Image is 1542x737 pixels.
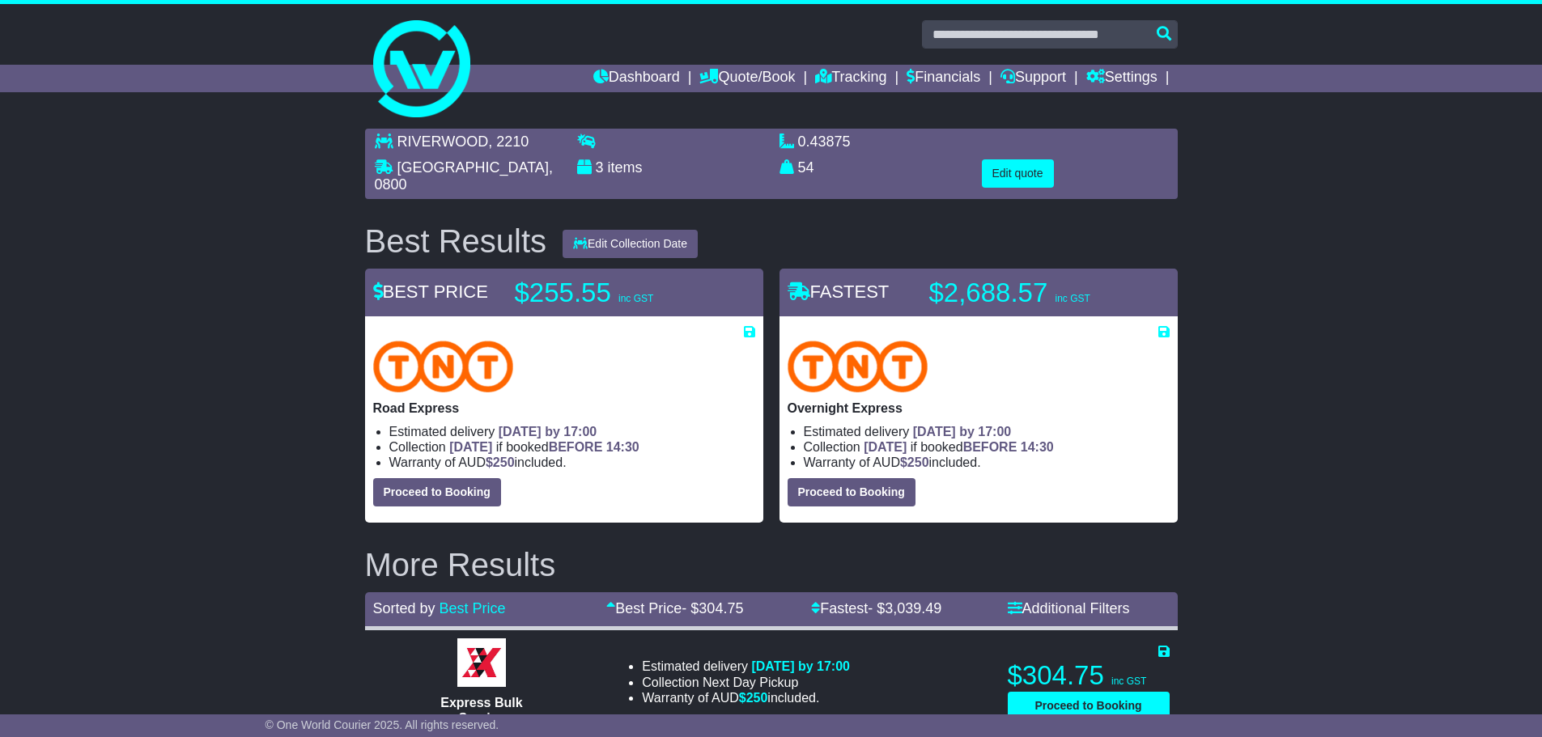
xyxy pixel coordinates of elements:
[864,440,907,454] span: [DATE]
[397,133,489,150] span: RIVERWOOD
[449,440,492,454] span: [DATE]
[397,159,549,176] span: [GEOGRAPHIC_DATA]
[449,440,639,454] span: if booked
[265,718,499,731] span: © One World Courier 2025. All rights reserved.
[1055,293,1090,304] span: inc GST
[373,341,514,392] img: TNT Domestic: Road Express
[815,65,886,92] a: Tracking
[593,65,680,92] a: Dashboard
[804,424,1170,439] li: Estimated delivery
[365,547,1178,582] h2: More Results
[488,133,529,150] span: , 2210
[373,600,435,616] span: Sorted by
[549,440,603,454] span: BEFORE
[739,691,768,705] span: $
[373,478,501,506] button: Proceed to Booking
[618,293,653,304] span: inc GST
[804,455,1170,470] li: Warranty of AUD included.
[798,133,851,150] span: 0.43875
[1000,65,1066,92] a: Support
[798,159,814,176] span: 54
[1008,659,1170,692] p: $304.75
[389,439,755,455] li: Collection
[982,159,1054,188] button: Edit quote
[751,659,850,673] span: [DATE] by 17:00
[486,455,515,469] span: $
[375,159,553,193] span: , 0800
[389,424,755,439] li: Estimated delivery
[563,230,698,258] button: Edit Collection Date
[699,65,795,92] a: Quote/Book
[606,600,743,616] a: Best Price- $304.75
[788,282,890,302] span: FASTEST
[1111,676,1146,687] span: inc GST
[499,425,597,438] span: [DATE] by 17:00
[440,600,506,616] a: Best Price
[811,600,941,616] a: Fastest- $3,039.49
[913,425,1012,438] span: [DATE] by 17:00
[788,400,1170,416] p: Overnight Express
[515,277,717,309] p: $255.55
[357,223,555,259] div: Best Results
[608,159,643,176] span: items
[788,478,915,506] button: Proceed to Booking
[493,455,515,469] span: 250
[907,455,929,469] span: 250
[389,455,755,470] li: Warranty of AUD included.
[929,277,1132,309] p: $2,688.57
[907,65,980,92] a: Financials
[642,675,850,690] li: Collection
[703,676,798,689] span: Next Day Pickup
[373,400,755,416] p: Road Express
[746,691,768,705] span: 250
[699,600,743,616] span: 304.75
[1086,65,1158,92] a: Settings
[963,440,1017,454] span: BEFORE
[457,638,506,687] img: Border Express: Express Bulk Service
[900,455,929,469] span: $
[596,159,604,176] span: 3
[682,600,743,616] span: - $
[1008,600,1130,616] a: Additional Filters
[440,696,522,725] span: Express Bulk Service
[1008,692,1170,720] button: Proceed to Booking
[1021,440,1054,454] span: 14:30
[642,659,850,674] li: Estimated delivery
[885,600,941,616] span: 3,039.49
[788,341,928,392] img: TNT Domestic: Overnight Express
[864,440,1053,454] span: if booked
[804,439,1170,455] li: Collection
[606,440,639,454] span: 14:30
[868,600,941,616] span: - $
[642,690,850,705] li: Warranty of AUD included.
[373,282,488,302] span: BEST PRICE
